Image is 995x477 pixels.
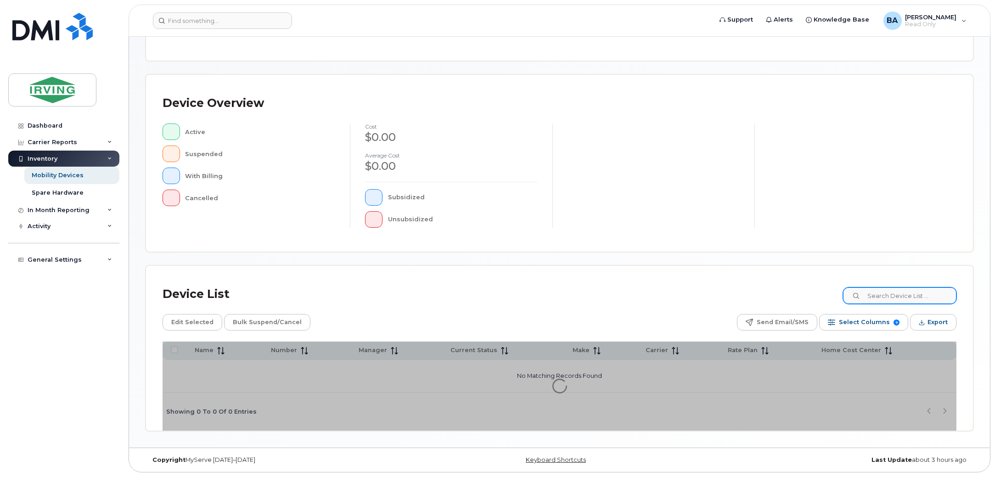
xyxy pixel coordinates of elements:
[153,12,292,29] input: Find something...
[877,11,973,30] div: Bonas, Amanda
[737,314,817,331] button: Send Email/SMS
[774,15,793,24] span: Alerts
[365,123,537,129] h4: cost
[224,314,310,331] button: Bulk Suspend/Cancel
[171,315,214,329] span: Edit Selected
[365,158,537,174] div: $0.00
[152,456,186,463] strong: Copyright
[388,211,538,228] div: Unsubsidized
[526,456,586,463] a: Keyboard Shortcuts
[757,315,809,329] span: Send Email/SMS
[697,456,973,464] div: about 3 hours ago
[186,190,336,206] div: Cancelled
[163,91,264,115] div: Device Overview
[233,315,302,329] span: Bulk Suspend/Cancel
[887,15,898,26] span: BA
[905,13,957,21] span: [PERSON_NAME]
[365,152,537,158] h4: Average cost
[905,21,957,28] span: Read Only
[910,314,956,331] button: Export
[814,15,870,24] span: Knowledge Base
[800,11,876,29] a: Knowledge Base
[728,15,753,24] span: Support
[760,11,800,29] a: Alerts
[186,123,336,140] div: Active
[839,315,890,329] span: Select Columns
[819,314,908,331] button: Select Columns 9
[365,129,537,145] div: $0.00
[714,11,760,29] a: Support
[871,456,912,463] strong: Last Update
[928,315,948,329] span: Export
[843,287,956,304] input: Search Device List ...
[146,456,422,464] div: MyServe [DATE]–[DATE]
[186,146,336,162] div: Suspended
[163,314,222,331] button: Edit Selected
[894,320,899,325] span: 9
[163,282,230,306] div: Device List
[186,168,336,184] div: With Billing
[388,189,538,206] div: Subsidized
